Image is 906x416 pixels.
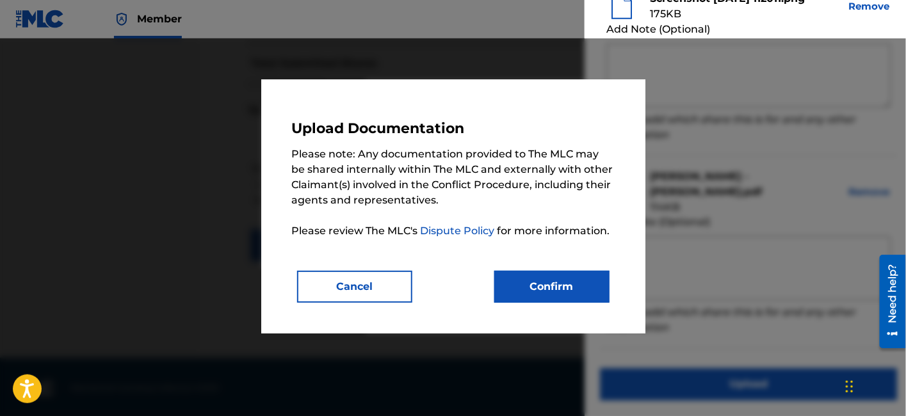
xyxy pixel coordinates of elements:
[846,367,853,406] div: Drag
[137,12,182,26] span: Member
[297,271,412,303] button: Cancel
[15,10,65,28] img: MLC Logo
[870,250,906,353] iframe: Resource Center
[114,12,129,27] img: Top Rightsholder
[292,147,615,239] p: Please note: Any documentation provided to The MLC may be shared internally within The MLC and ex...
[494,271,610,303] button: Confirm
[292,120,615,144] h3: Upload Documentation
[842,355,906,416] iframe: Chat Widget
[421,225,497,237] a: Dispute Policy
